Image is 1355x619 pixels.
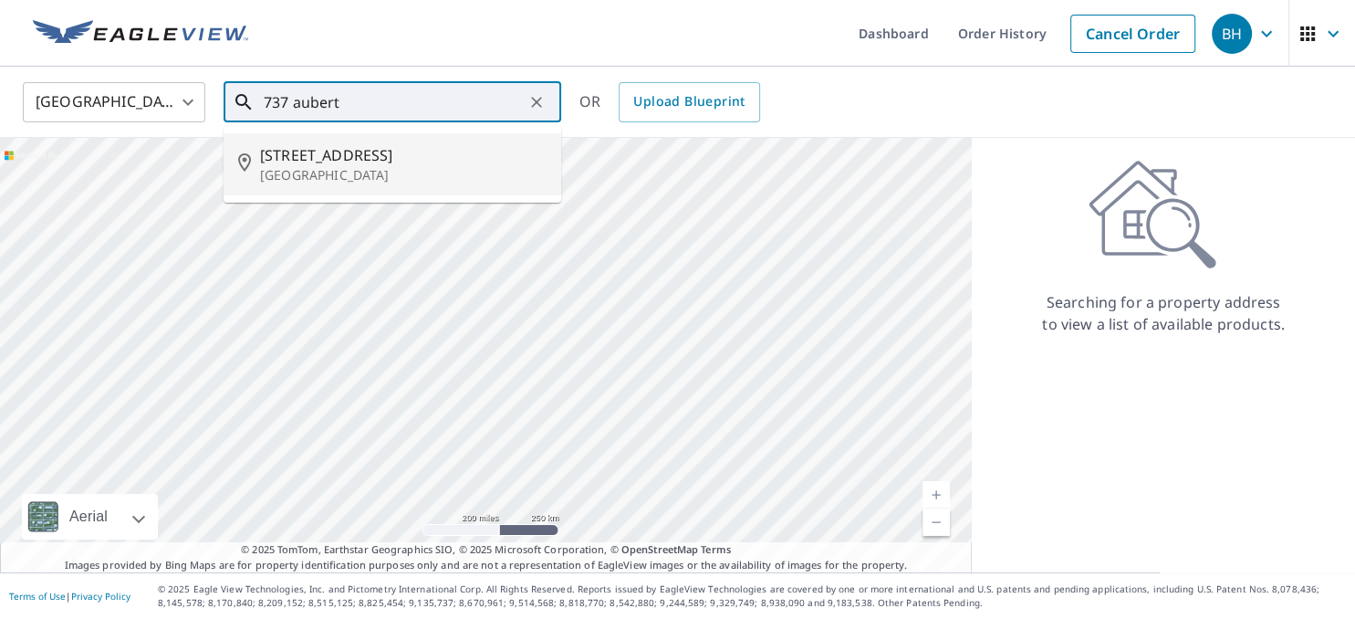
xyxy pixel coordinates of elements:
[71,590,130,603] a: Privacy Policy
[922,509,950,536] a: Current Level 5, Zoom Out
[1041,291,1286,335] p: Searching for a property address to view a list of available products.
[33,20,248,47] img: EV Logo
[22,494,158,540] div: Aerial
[260,144,547,166] span: [STREET_ADDRESS]
[64,494,113,540] div: Aerial
[633,90,745,113] span: Upload Blueprint
[922,481,950,509] a: Current Level 5, Zoom In
[9,590,66,603] a: Terms of Use
[241,542,731,558] span: © 2025 TomTom, Earthstar Geographics SIO, © 2025 Microsoft Corporation, ©
[619,82,759,122] a: Upload Blueprint
[701,542,731,556] a: Terms
[264,77,524,128] input: Search by address or latitude-longitude
[9,591,130,602] p: |
[260,166,547,184] p: [GEOGRAPHIC_DATA]
[23,77,205,128] div: [GEOGRAPHIC_DATA]
[1212,14,1252,54] div: BH
[158,582,1346,610] p: © 2025 Eagle View Technologies, Inc. and Pictometry International Corp. All Rights Reserved. Repo...
[579,82,760,122] div: OR
[524,89,549,115] button: Clear
[1070,15,1195,53] a: Cancel Order
[621,542,698,556] a: OpenStreetMap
